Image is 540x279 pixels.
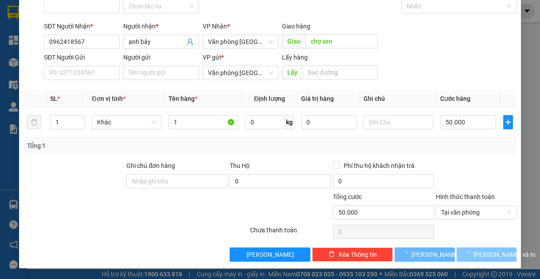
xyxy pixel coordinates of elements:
[364,115,433,129] input: Ghi Chú
[282,65,302,80] span: Lấy
[305,34,378,48] input: Dọc đường
[27,141,209,151] div: Tổng: 1
[301,95,334,102] span: Giá trị hàng
[436,193,495,200] label: Hình thức thanh toán
[92,95,125,102] span: Đơn vị tính
[254,95,285,102] span: Định lượng
[230,247,310,262] button: [PERSON_NAME]
[123,21,199,31] div: Người nhận
[333,193,362,200] span: Tổng cước
[123,52,199,62] div: Người gửi
[395,247,455,262] button: [PERSON_NAME]
[97,116,156,129] span: Khác
[168,115,238,129] input: VD: Bàn, Ghế
[282,23,310,30] span: Giao hàng
[50,95,57,102] span: SL
[203,23,227,30] span: VP Nhận
[5,23,21,68] img: logo.jpg
[441,206,511,219] span: Tại văn phòng
[312,247,393,262] button: deleteXóa Thông tin
[44,21,120,31] div: SĐT Người Nhận
[208,35,273,48] span: Văn phòng Tân Kỳ
[282,34,305,48] span: Giao
[301,115,356,129] input: 0
[504,119,513,126] span: plus
[402,251,411,257] span: loading
[203,52,278,62] div: VP gửi
[440,95,470,102] span: Cước hàng
[126,174,228,188] input: Ghi chú đơn hàng
[340,161,418,171] span: Phí thu hộ khách nhận trả
[168,95,197,102] span: Tên hàng
[411,250,459,259] span: [PERSON_NAME]
[360,90,437,108] th: Ghi chú
[187,38,194,45] span: user-add
[126,162,175,169] label: Ghi chú đơn hàng
[338,250,377,259] span: Xóa Thông tin
[27,115,41,129] button: delete
[464,251,473,257] span: loading
[503,115,513,129] button: plus
[473,250,536,259] span: [PERSON_NAME] và In
[282,54,308,61] span: Lấy hàng
[44,52,120,62] div: SĐT Người Gửi
[230,162,250,169] span: Thu Hộ
[302,65,378,80] input: Dọc đường
[249,225,332,241] div: Chưa thanh toán
[26,7,93,80] b: XE GIƯỜNG NẰM CAO CẤP HÙNG THỤC
[329,251,335,258] span: delete
[208,66,273,80] span: Văn phòng Tân Kỳ
[247,250,294,259] span: [PERSON_NAME]
[457,247,517,262] button: [PERSON_NAME] và In
[285,115,294,129] span: kg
